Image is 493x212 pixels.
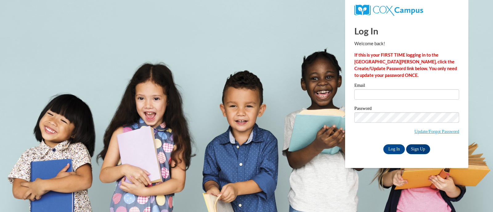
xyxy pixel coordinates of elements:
[354,83,459,89] label: Email
[354,7,423,12] a: COX Campus
[354,40,459,47] p: Welcome back!
[354,106,459,112] label: Password
[383,144,405,154] input: Log In
[414,129,459,134] a: Update/Forgot Password
[406,144,430,154] a: Sign Up
[354,25,459,37] h1: Log In
[354,5,423,16] img: COX Campus
[354,52,457,78] strong: If this is your FIRST TIME logging in to the [GEOGRAPHIC_DATA][PERSON_NAME], click the Create/Upd...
